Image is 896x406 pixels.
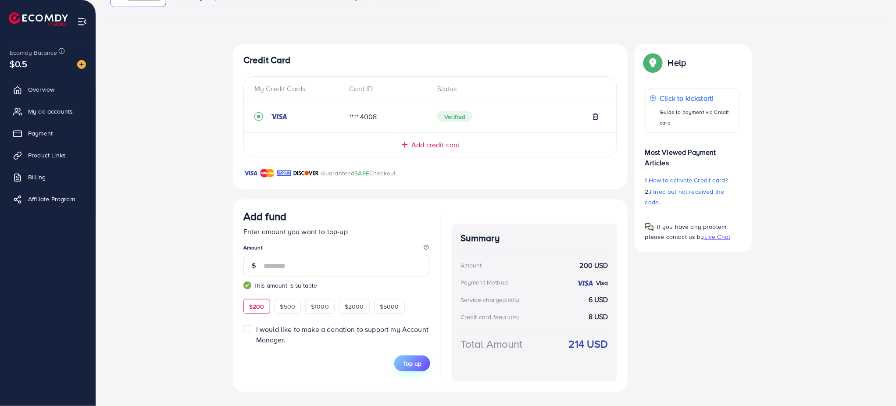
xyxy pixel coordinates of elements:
[7,146,89,164] a: Product Links
[260,168,275,178] img: brand
[437,111,472,122] span: Verified
[645,186,740,207] p: 2.
[645,175,740,185] p: 1.
[589,295,608,305] strong: 6 USD
[77,60,86,69] img: image
[460,313,522,321] div: Credit card fee
[10,48,57,57] span: Ecomdy Balance
[394,356,430,371] button: Top up
[403,359,421,368] span: Top up
[270,113,288,120] img: credit
[277,168,291,178] img: brand
[589,312,608,322] strong: 8 USD
[9,12,68,26] img: logo
[243,281,251,289] img: guide
[645,223,654,231] img: Popup guide
[28,107,73,116] span: My ad accounts
[645,222,728,241] span: If you have any problem, please contact us by
[249,302,264,311] span: $200
[645,140,740,168] p: Most Viewed Payment Articles
[243,226,430,237] p: Enter amount you want to top-up
[460,278,508,287] div: Payment Method
[311,302,329,311] span: $1000
[411,140,460,150] span: Add credit card
[243,55,617,66] h4: Credit Card
[254,112,263,121] svg: record circle
[7,103,89,120] a: My ad accounts
[343,84,431,94] div: Card ID
[243,281,430,290] small: This amount is suitable
[280,302,296,311] span: $500
[460,233,608,244] h4: Summary
[28,151,66,160] span: Product Links
[660,93,735,103] p: Click to kickstart!
[380,302,399,311] span: $5000
[645,55,661,71] img: Popup guide
[502,314,519,321] small: (4.00%)
[28,129,53,138] span: Payment
[7,168,89,186] a: Billing
[649,176,728,185] span: How to activate Credit card?
[569,336,608,352] strong: 214 USD
[460,336,523,352] div: Total Amount
[704,232,730,241] span: Live Chat
[243,244,430,255] legend: Amount
[576,280,594,287] img: credit
[668,57,686,68] p: Help
[7,125,89,142] a: Payment
[28,195,75,203] span: Affiliate Program
[660,107,735,128] p: Guide to payment via Credit card
[10,57,28,70] span: $0.5
[28,85,54,94] span: Overview
[645,187,725,207] span: I tried but not received the code.
[293,168,319,178] img: brand
[430,84,606,94] div: Status
[77,17,87,27] img: menu
[859,367,889,399] iframe: Chat
[345,302,364,311] span: $2000
[7,190,89,208] a: Affiliate Program
[28,173,46,182] span: Billing
[256,324,428,344] span: I would like to make a donation to support my Account Manager.
[321,168,396,178] p: Guaranteed Checkout
[254,84,343,94] div: My Credit Cards
[460,296,522,304] div: Service charge
[596,278,608,287] strong: Visa
[580,260,608,271] strong: 200 USD
[355,169,370,178] span: SAFE
[460,261,482,270] div: Amount
[243,168,258,178] img: brand
[7,81,89,98] a: Overview
[503,297,519,304] small: (3.00%)
[243,210,286,223] h3: Add fund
